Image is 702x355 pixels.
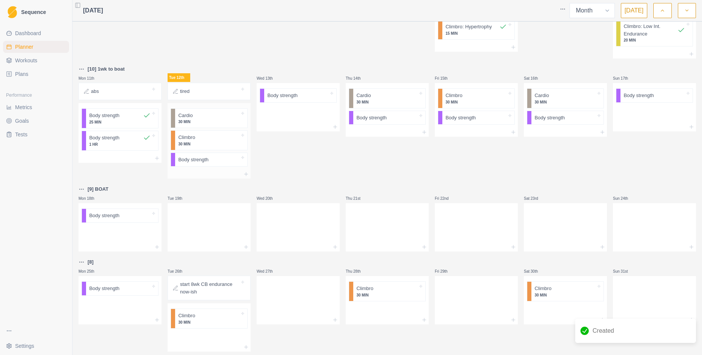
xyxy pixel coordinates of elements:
p: Sun 31st [613,269,636,274]
div: tired [168,83,251,100]
p: 30 MIN [178,119,240,125]
p: Sat 16th [524,76,547,81]
p: Climbro [356,285,373,292]
p: [10] 1wk to boat [88,65,125,73]
div: start 8wk CB endurance now-ish [168,276,251,300]
span: [DATE] [83,6,103,15]
div: Body strength [527,111,604,125]
p: Climbro [178,312,195,319]
span: Dashboard [15,29,41,37]
a: LogoSequence [3,3,69,21]
a: Dashboard [3,27,69,39]
div: Climbro30 MIN [527,281,604,301]
div: Cardio30 MIN [171,108,248,128]
a: Planner [3,41,69,53]
p: Body strength [89,285,119,292]
img: Logo [8,6,17,19]
p: 30 MIN [534,99,596,105]
p: Mon 25th [79,269,101,274]
span: Plans [15,70,28,78]
span: Goals [15,117,29,125]
p: Body strength [623,92,654,99]
p: 30 MIN [178,319,240,325]
p: Body strength [267,92,297,99]
div: Body strength1 HR [82,131,159,151]
p: Climbro: Low Int. Endurance [623,23,677,37]
div: Body strength [616,88,693,103]
p: 30 MIN [178,141,240,147]
p: Body strength [445,114,476,122]
div: Performance [3,89,69,101]
div: Created [575,319,696,343]
span: Tests [15,131,28,138]
p: Body strength [356,114,386,122]
button: [DATE] [621,3,647,18]
p: Climbro [178,134,195,141]
p: Tue 19th [168,196,190,201]
a: Tests [3,128,69,140]
div: Body strength [82,281,159,296]
div: Body strength [349,111,426,125]
p: Cardio [534,92,549,99]
p: 30 MIN [534,292,596,298]
button: Settings [3,340,69,352]
p: Body strength [178,156,208,164]
p: Wed 13th [257,76,279,81]
div: abs [79,83,162,100]
div: Cardio30 MIN [527,88,604,108]
div: Climbro30 MIN [171,309,248,329]
p: tired [180,88,189,95]
p: Fri 29th [435,269,457,274]
p: [8] [88,258,94,266]
p: Cardio [356,92,371,99]
div: Body strength [260,88,337,103]
p: [9] BOAT [88,185,108,193]
p: 1 HR [89,142,151,147]
p: Thu 28th [346,269,368,274]
p: Body strength [89,134,119,142]
div: Climbro30 MIN [349,281,426,301]
span: Sequence [21,9,46,15]
p: 30 MIN [356,292,418,298]
p: 20 MIN [623,37,685,43]
div: Body strength [82,208,159,223]
p: Wed 27th [257,269,279,274]
p: Sat 30th [524,269,547,274]
p: Fri 15th [435,76,457,81]
p: Sun 24th [613,196,636,201]
a: Goals [3,115,69,127]
p: Climbro [534,285,551,292]
div: Body strength [438,111,515,125]
a: Metrics [3,101,69,113]
a: Workouts [3,54,69,66]
div: Body strength [171,153,248,167]
p: Tue 12th [168,73,190,82]
div: Climbro30 MIN [171,130,248,150]
p: 25 MIN [89,119,151,125]
div: Climbro: Low Int. Endurance20 MIN [616,19,693,46]
div: Body strength25 MIN [82,108,159,128]
span: Workouts [15,57,37,64]
p: Climbro [445,92,462,99]
div: Climbro30 MIN [438,88,515,108]
a: Plans [3,68,69,80]
p: Climbro: Hypertrophy [445,23,492,31]
p: Mon 11th [79,76,101,81]
p: Thu 14th [346,76,368,81]
p: Cardio [178,112,192,119]
p: Mon 18th [79,196,101,201]
p: Body strength [534,114,565,122]
p: Sat 23rd [524,196,547,201]
span: Planner [15,43,33,51]
p: Body strength [89,212,119,219]
div: Cardio30 MIN [349,88,426,108]
p: Fri 22nd [435,196,457,201]
p: Thu 21st [346,196,368,201]
div: Climbro: Hypertrophy15 MIN [438,20,515,40]
p: 15 MIN [445,31,507,36]
p: Tue 26th [168,269,190,274]
p: Body strength [89,112,119,119]
p: 30 MIN [356,99,418,105]
span: Metrics [15,103,32,111]
p: start 8wk CB endurance now-ish [180,281,240,295]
